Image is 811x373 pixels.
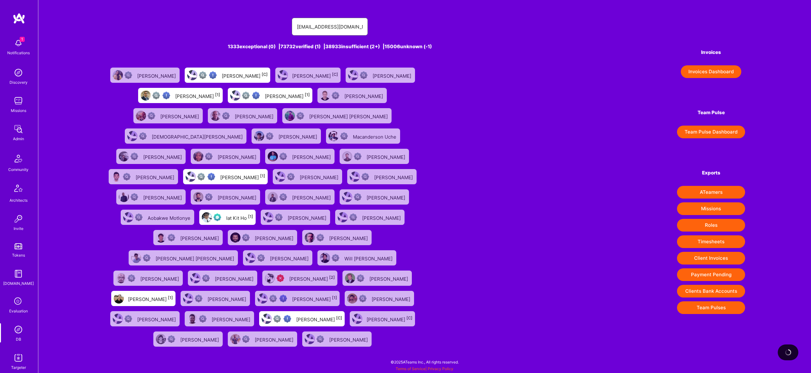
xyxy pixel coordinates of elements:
img: Not Scrubbed [332,254,339,262]
button: Invoices Dashboard [681,65,741,78]
a: User AvatarNot Scrubbed[PERSON_NAME] [205,106,280,126]
sup: [1] [168,295,173,300]
a: User AvatarNot Scrubbed[PERSON_NAME] [340,268,414,288]
img: User Avatar [246,253,256,263]
img: Not Scrubbed [199,315,207,323]
h4: Exports [677,170,745,176]
img: Not Scrubbed [131,153,138,160]
img: User Avatar [111,172,121,182]
a: User AvatarNot fully vettedHigh Potential User[PERSON_NAME][1] [225,85,315,106]
div: [PERSON_NAME] [180,233,220,242]
a: User AvatarNot Scrubbed[PERSON_NAME] [188,187,263,207]
a: User AvatarNot Scrubbed[PERSON_NAME] [263,146,337,167]
a: User AvatarEvaluation Call PendingIat Kit Ho[1] [197,207,258,227]
img: Not Scrubbed [222,112,230,120]
a: User AvatarNot Scrubbed[PERSON_NAME] [151,329,225,349]
div: Evaluation [9,308,28,314]
a: User Avatar[PERSON_NAME][C] [273,65,343,85]
img: User Avatar [347,293,357,304]
img: User Avatar [320,253,330,263]
div: [PERSON_NAME] [288,213,328,221]
sup: [1] [248,214,253,219]
img: Invite [12,213,25,225]
img: Not Scrubbed [279,153,287,160]
div: Community [8,166,29,173]
img: User Avatar [113,314,123,324]
div: [PERSON_NAME] [208,294,247,303]
img: User Avatar [305,334,315,344]
a: User AvatarNot Scrubbed[PERSON_NAME] [300,227,374,248]
i: icon SelectionTeam [12,296,24,308]
div: Architects [10,197,28,204]
a: Privacy Policy [428,366,453,371]
div: [PERSON_NAME] [265,91,310,100]
a: User AvatarNot ScrubbedMacanderson Uche [323,126,403,146]
div: [PERSON_NAME] [369,274,409,282]
span: 1 [20,37,25,42]
a: User AvatarNot Scrubbed[PERSON_NAME] [108,309,182,329]
img: User Avatar [268,151,278,161]
img: User Avatar [230,90,240,101]
img: loading [784,348,792,356]
div: Notifications [7,49,30,56]
div: [PERSON_NAME] [218,193,258,201]
div: [PERSON_NAME] [160,112,200,120]
a: User AvatarNot Scrubbed[PERSON_NAME] [188,146,263,167]
img: User Avatar [123,212,133,222]
img: User Avatar [263,212,273,222]
div: [PERSON_NAME] [PERSON_NAME] [156,254,235,262]
div: [PERSON_NAME] [329,233,369,242]
div: [PERSON_NAME] [270,254,310,262]
img: User Avatar [262,314,272,324]
img: High Potential User [209,71,217,79]
img: Not Scrubbed [148,112,155,120]
div: Macanderson Uche [353,132,398,140]
div: Aobakwe Motlonye [148,213,192,221]
img: User Avatar [350,172,360,182]
img: Not Scrubbed [266,132,273,140]
img: User Avatar [305,232,315,243]
img: User Avatar [320,90,330,101]
div: [PERSON_NAME] [367,193,406,201]
img: Not Scrubbed [359,295,367,302]
img: discovery [12,66,25,79]
a: User AvatarNot fully vettedHigh Potential User[PERSON_NAME][C] [257,309,347,329]
h4: Invoices [677,49,745,55]
img: User Avatar [202,212,212,222]
a: User AvatarNot Scrubbed[PERSON_NAME] [PERSON_NAME] [280,106,394,126]
a: User AvatarNot Scrubbed[PERSON_NAME] [114,146,188,167]
div: [PERSON_NAME] [175,91,220,100]
a: User AvatarNot Scrubbed[PERSON_NAME] [263,187,337,207]
img: Not Scrubbed [361,173,369,180]
a: User Avatar[PERSON_NAME][C] [347,309,418,329]
div: [PERSON_NAME] [143,152,183,160]
img: User Avatar [342,151,352,161]
div: [PERSON_NAME] [143,193,183,201]
div: [PERSON_NAME] [374,173,414,181]
a: User AvatarNot Scrubbed[PERSON_NAME] [337,146,412,167]
img: Not Scrubbed [205,193,213,201]
div: Missions [11,107,26,114]
img: User Avatar [127,131,137,141]
img: User Avatar [348,70,358,80]
div: Will [PERSON_NAME] [344,254,394,262]
img: Not Scrubbed [360,71,367,79]
img: User Avatar [156,232,166,243]
img: Not Scrubbed [242,335,250,343]
img: Not Scrubbed [257,254,265,262]
img: Not Scrubbed [297,112,304,120]
img: Not Scrubbed [139,132,147,140]
div: Admin [13,135,24,142]
img: User Avatar [119,192,129,202]
img: Unqualified [277,274,284,282]
img: Not Scrubbed [354,193,361,201]
a: User AvatarNot Scrubbed[DEMOGRAPHIC_DATA][PERSON_NAME] [122,126,249,146]
div: [PERSON_NAME] [344,91,384,100]
a: User AvatarNot fully vettedHigh Potential User[PERSON_NAME][1] [181,167,270,187]
a: User AvatarNot Scrubbed[PERSON_NAME] [345,167,419,187]
a: User AvatarNot Scrubbed[PERSON_NAME] [315,85,389,106]
img: User Avatar [190,273,201,283]
div: [PERSON_NAME] [212,315,252,323]
img: User Avatar [352,314,362,324]
div: Iat Kit Ho [226,213,253,221]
